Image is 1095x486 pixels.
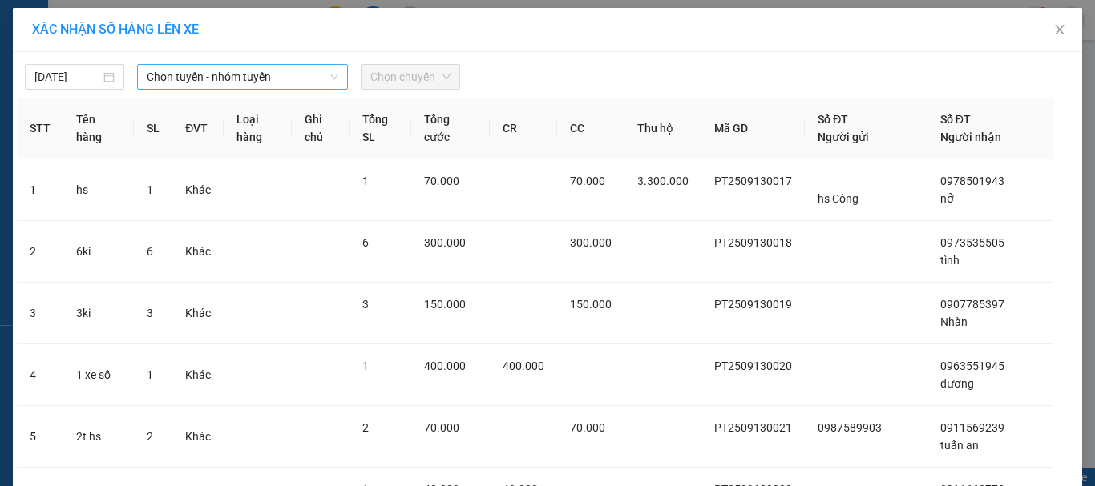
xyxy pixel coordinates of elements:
[17,98,63,159] th: STT
[1037,8,1082,53] button: Close
[624,98,701,159] th: Thu hộ
[147,430,153,443] span: 2
[940,315,968,328] span: Nhàn
[411,98,490,159] th: Tổng cước
[1053,23,1066,36] span: close
[63,159,134,221] td: hs
[818,131,869,143] span: Người gửi
[134,98,172,159] th: SL
[350,98,411,159] th: Tổng SL
[63,406,134,468] td: 2t hs
[63,98,134,159] th: Tên hàng
[940,192,954,205] span: nở
[292,98,350,159] th: Ghi chú
[503,359,544,372] span: 400.000
[557,98,624,159] th: CC
[940,254,960,267] span: tình
[172,98,224,159] th: ĐVT
[818,113,848,126] span: Số ĐT
[637,175,689,187] span: 3.300.000
[362,421,369,434] span: 2
[490,98,557,159] th: CR
[17,159,63,221] td: 1
[940,359,1004,372] span: 0963551945
[424,421,459,434] span: 70.000
[940,421,1004,434] span: 0911569239
[147,245,153,258] span: 6
[714,359,792,372] span: PT2509130020
[424,298,466,311] span: 150.000
[940,236,1004,249] span: 0973535505
[63,283,134,344] td: 3ki
[940,113,971,126] span: Số ĐT
[570,236,612,249] span: 300.000
[329,72,339,82] span: down
[424,236,466,249] span: 300.000
[714,236,792,249] span: PT2509130018
[172,221,224,283] td: Khác
[224,98,292,159] th: Loại hàng
[714,421,792,434] span: PT2509130021
[940,439,979,452] span: tuấn an
[362,236,369,249] span: 6
[17,221,63,283] td: 2
[17,406,63,468] td: 5
[147,183,153,196] span: 1
[147,65,338,89] span: Chọn tuyến - nhóm tuyến
[818,421,882,434] span: 0987589903
[370,65,451,89] span: Chọn chuyến
[362,175,369,187] span: 1
[172,283,224,344] td: Khác
[818,192,859,205] span: hs Công
[940,377,974,390] span: dương
[714,175,792,187] span: PT2509130017
[570,421,605,434] span: 70.000
[147,368,153,381] span: 1
[424,175,459,187] span: 70.000
[701,98,805,159] th: Mã GD
[63,344,134,406] td: 1 xe số
[362,298,369,311] span: 3
[17,283,63,344] td: 3
[570,298,612,311] span: 150.000
[362,359,369,372] span: 1
[63,221,134,283] td: 6ki
[172,406,224,468] td: Khác
[147,307,153,319] span: 3
[940,298,1004,311] span: 0907785397
[172,159,224,221] td: Khác
[940,175,1004,187] span: 0978501943
[714,298,792,311] span: PT2509130019
[424,359,466,372] span: 400.000
[32,22,199,37] span: XÁC NHẬN SỐ HÀNG LÊN XE
[940,131,1001,143] span: Người nhận
[17,344,63,406] td: 4
[570,175,605,187] span: 70.000
[34,68,100,86] input: 13/09/2025
[172,344,224,406] td: Khác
